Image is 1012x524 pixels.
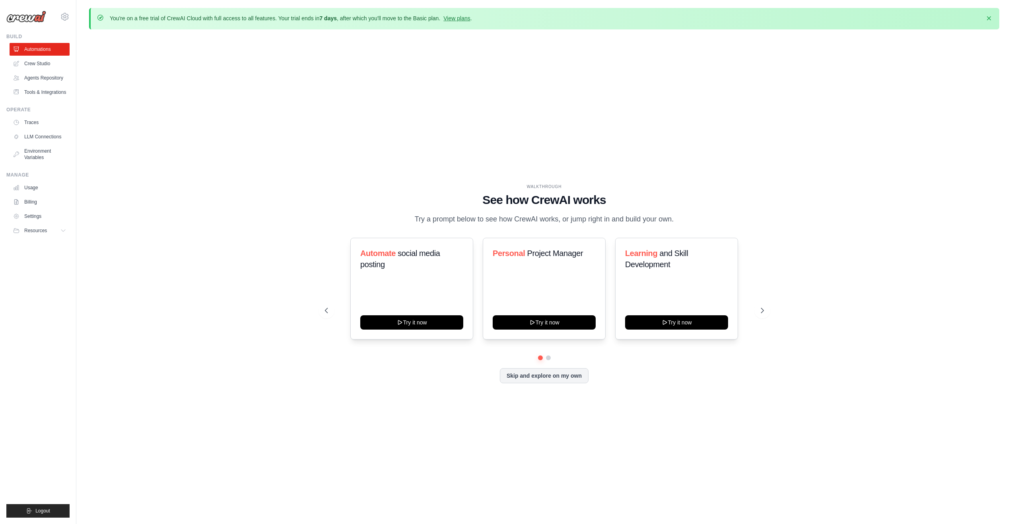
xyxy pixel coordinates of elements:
[6,33,70,40] div: Build
[10,43,70,56] a: Automations
[10,72,70,84] a: Agents Repository
[443,15,470,21] a: View plans
[10,57,70,70] a: Crew Studio
[6,11,46,23] img: Logo
[527,249,583,258] span: Project Manager
[500,368,589,383] button: Skip and explore on my own
[360,249,396,258] span: Automate
[411,213,678,225] p: Try a prompt below to see how CrewAI works, or jump right in and build your own.
[360,249,440,269] span: social media posting
[325,184,764,190] div: WALKTHROUGH
[625,315,728,330] button: Try it now
[110,14,472,22] p: You're on a free trial of CrewAI Cloud with full access to all features. Your trial ends in , aft...
[10,181,70,194] a: Usage
[10,210,70,223] a: Settings
[10,224,70,237] button: Resources
[10,116,70,129] a: Traces
[10,196,70,208] a: Billing
[35,508,50,514] span: Logout
[10,145,70,164] a: Environment Variables
[493,315,596,330] button: Try it now
[493,249,525,258] span: Personal
[6,107,70,113] div: Operate
[24,227,47,234] span: Resources
[6,504,70,518] button: Logout
[325,193,764,207] h1: See how CrewAI works
[6,172,70,178] div: Manage
[625,249,657,258] span: Learning
[360,315,463,330] button: Try it now
[10,86,70,99] a: Tools & Integrations
[10,130,70,143] a: LLM Connections
[319,15,337,21] strong: 7 days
